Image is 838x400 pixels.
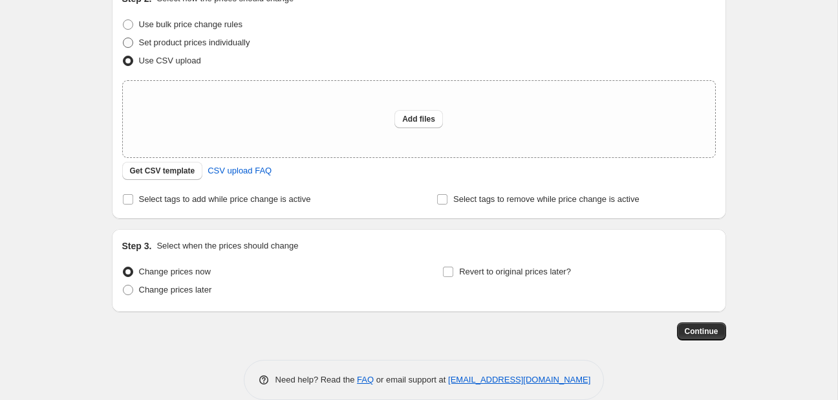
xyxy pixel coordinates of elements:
[139,56,201,65] span: Use CSV upload
[139,285,212,294] span: Change prices later
[139,194,311,204] span: Select tags to add while price change is active
[677,322,726,340] button: Continue
[200,161,279,181] a: CSV upload FAQ
[275,375,358,384] span: Need help? Read the
[122,239,152,252] h2: Step 3.
[139,38,250,47] span: Set product prices individually
[453,194,639,204] span: Select tags to remove while price change is active
[357,375,374,384] a: FAQ
[156,239,298,252] p: Select when the prices should change
[374,375,448,384] span: or email support at
[402,114,435,124] span: Add files
[130,166,195,176] span: Get CSV template
[139,19,242,29] span: Use bulk price change rules
[139,267,211,276] span: Change prices now
[394,110,443,128] button: Add files
[685,326,718,337] span: Continue
[208,164,272,177] span: CSV upload FAQ
[459,267,571,276] span: Revert to original prices later?
[448,375,590,384] a: [EMAIL_ADDRESS][DOMAIN_NAME]
[122,162,203,180] button: Get CSV template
